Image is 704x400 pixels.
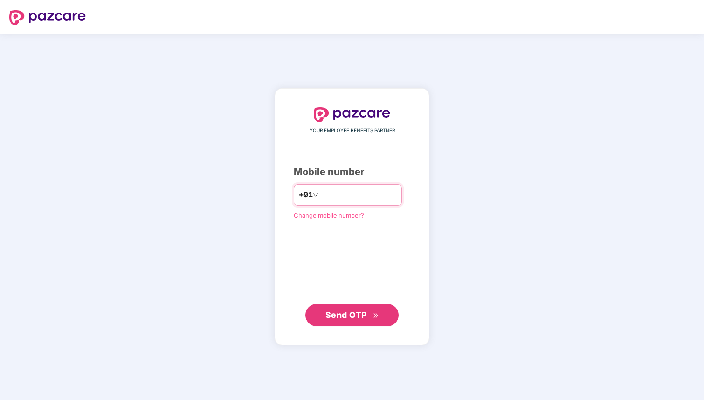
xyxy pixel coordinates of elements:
[9,10,86,25] img: logo
[325,310,367,320] span: Send OTP
[314,107,390,122] img: logo
[299,189,313,201] span: +91
[294,211,364,219] a: Change mobile number?
[310,127,395,134] span: YOUR EMPLOYEE BENEFITS PARTNER
[373,313,379,319] span: double-right
[294,165,410,179] div: Mobile number
[313,192,318,198] span: down
[305,304,399,326] button: Send OTPdouble-right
